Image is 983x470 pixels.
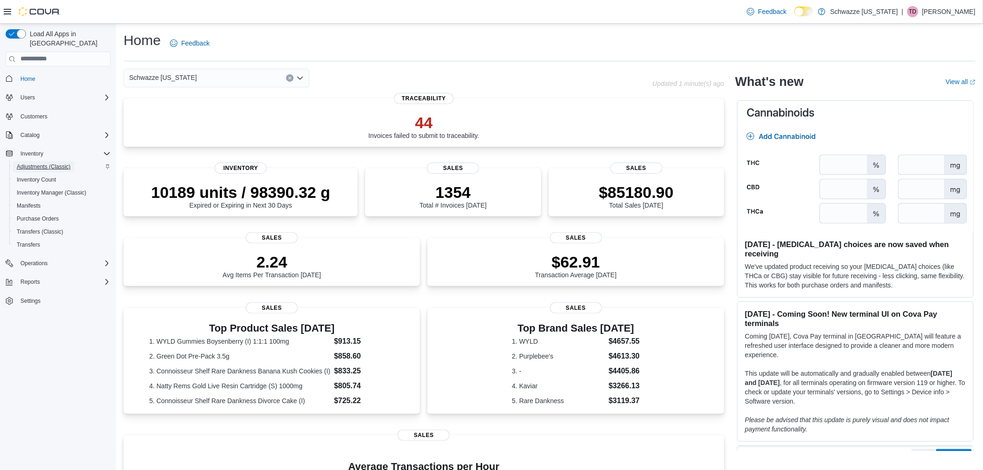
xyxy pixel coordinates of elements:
[2,110,114,123] button: Customers
[13,226,111,237] span: Transfers (Classic)
[512,352,605,361] dt: 2. Purplebee's
[151,183,330,202] p: 10189 units / 98390.32 g
[599,183,674,202] p: $85180.90
[13,161,111,172] span: Adjustments (Classic)
[9,199,114,212] button: Manifests
[13,174,60,185] a: Inventory Count
[17,148,111,159] span: Inventory
[13,213,63,224] a: Purchase Orders
[2,294,114,307] button: Settings
[17,189,86,196] span: Inventory Manager (Classic)
[419,183,486,202] p: 1354
[13,239,44,250] a: Transfers
[9,212,114,225] button: Purchase Orders
[17,295,111,307] span: Settings
[946,78,976,85] a: View allExternal link
[17,73,39,85] a: Home
[334,366,394,377] dd: $833.25
[20,113,47,120] span: Customers
[398,430,450,441] span: Sales
[149,352,330,361] dt: 2. Green Dot Pre-Pack 3.5g
[17,163,71,170] span: Adjustments (Classic)
[149,337,330,346] dt: 1. WYLD Gummies Boysenberry (I) 1:1:1 100mg
[17,276,44,287] button: Reports
[286,74,294,82] button: Clear input
[909,6,917,17] span: TD
[20,297,40,305] span: Settings
[13,200,44,211] a: Manifests
[17,258,52,269] button: Operations
[17,228,63,235] span: Transfers (Classic)
[427,163,479,174] span: Sales
[334,380,394,392] dd: $805.74
[20,75,35,83] span: Home
[13,213,111,224] span: Purchase Orders
[17,176,56,183] span: Inventory Count
[535,253,617,271] p: $62.91
[745,369,966,406] p: This update will be automatically and gradually enabled between , for all terminals operating on ...
[246,232,298,243] span: Sales
[9,225,114,238] button: Transfers (Classic)
[609,351,640,362] dd: $4613.30
[19,7,60,16] img: Cova
[17,215,59,222] span: Purchase Orders
[735,74,804,89] h2: What's new
[124,31,161,50] h1: Home
[512,381,605,391] dt: 4. Kaviar
[9,238,114,251] button: Transfers
[2,129,114,142] button: Catalog
[149,323,394,334] h3: Top Product Sales [DATE]
[2,275,114,288] button: Reports
[17,73,111,85] span: Home
[20,150,43,157] span: Inventory
[758,7,786,16] span: Feedback
[17,276,111,287] span: Reports
[296,74,304,82] button: Open list of options
[368,113,479,139] div: Invoices failed to submit to traceability.
[17,130,43,141] button: Catalog
[13,187,90,198] a: Inventory Manager (Classic)
[13,161,74,172] a: Adjustments (Classic)
[745,262,966,290] p: We've updated product receiving so your [MEDICAL_DATA] choices (like THCa or CBG) stay visible fo...
[129,72,197,83] span: Schwazze [US_STATE]
[907,6,918,17] div: Thomas Diperna
[609,366,640,377] dd: $4405.86
[166,34,213,52] a: Feedback
[794,7,814,16] input: Dark Mode
[17,202,40,209] span: Manifests
[2,147,114,160] button: Inventory
[745,332,966,359] p: Coming [DATE], Cova Pay terminal in [GEOGRAPHIC_DATA] will feature a refreshed user interface des...
[17,241,40,248] span: Transfers
[2,91,114,104] button: Users
[149,366,330,376] dt: 3. Connoisseur Shelf Rare Dankness Banana Kush Cookies (I)
[13,187,111,198] span: Inventory Manager (Classic)
[653,80,724,87] p: Updated 1 minute(s) ago
[745,416,950,433] em: Please be advised that this update is purely visual and does not impact payment functionality.
[17,295,44,307] a: Settings
[9,173,114,186] button: Inventory Count
[9,186,114,199] button: Inventory Manager (Classic)
[394,93,453,104] span: Traceability
[334,351,394,362] dd: $858.60
[17,92,39,103] button: Users
[20,131,39,139] span: Catalog
[17,130,111,141] span: Catalog
[26,29,111,48] span: Load All Apps in [GEOGRAPHIC_DATA]
[17,111,51,122] a: Customers
[17,148,47,159] button: Inventory
[609,380,640,392] dd: $3266.13
[334,395,394,406] dd: $725.22
[970,79,976,85] svg: External link
[20,94,35,101] span: Users
[745,370,952,386] strong: [DATE] and [DATE]
[368,113,479,132] p: 44
[17,258,111,269] span: Operations
[13,200,111,211] span: Manifests
[745,309,966,328] h3: [DATE] - Coming Soon! New terminal UI on Cova Pay terminals
[20,260,48,267] span: Operations
[550,302,602,313] span: Sales
[902,6,904,17] p: |
[419,183,486,209] div: Total # Invoices [DATE]
[2,72,114,85] button: Home
[830,6,898,17] p: Schwazze [US_STATE]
